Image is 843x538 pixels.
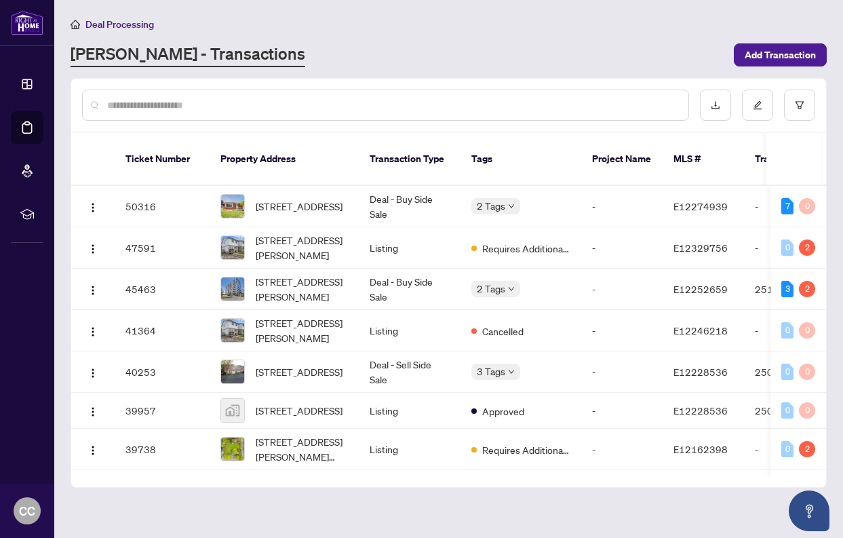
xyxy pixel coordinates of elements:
th: Property Address [210,133,359,186]
td: Listing [359,227,460,269]
td: - [581,393,663,429]
span: down [508,368,515,375]
span: [STREET_ADDRESS] [256,403,342,418]
a: [PERSON_NAME] - Transactions [71,43,305,67]
td: 50316 [115,186,210,227]
td: Deal - Buy Side Sale [359,269,460,310]
td: - [581,227,663,269]
span: E12228536 [673,366,728,378]
span: down [508,203,515,210]
img: Logo [87,202,98,213]
img: Logo [87,244,98,254]
th: Project Name [581,133,663,186]
div: 2 [799,239,815,256]
img: thumbnail-img [221,360,244,383]
span: Approved [482,404,524,419]
td: Deal - Sell Side Sale [359,351,460,393]
div: 0 [799,322,815,339]
span: CC [19,501,35,520]
td: 2508858 [744,351,839,393]
button: Add Transaction [734,43,827,66]
img: Logo [87,285,98,296]
button: Logo [82,400,104,421]
div: 0 [781,402,793,419]
td: 2508858 [744,393,839,429]
img: thumbnail-img [221,399,244,422]
td: Listing [359,310,460,351]
button: edit [742,90,773,121]
td: - [581,186,663,227]
div: 2 [799,281,815,297]
span: Requires Additional Docs [482,442,570,457]
th: Tags [460,133,581,186]
button: Logo [82,361,104,383]
span: download [711,100,720,110]
button: Logo [82,278,104,300]
div: 3 [781,281,793,297]
img: Logo [87,368,98,379]
button: Open asap [789,491,829,531]
img: logo [11,10,43,35]
img: Logo [87,406,98,417]
td: - [744,310,839,351]
div: 0 [781,364,793,380]
img: thumbnail-img [221,438,244,461]
span: 3 Tags [477,364,505,379]
button: Logo [82,320,104,341]
th: MLS # [663,133,744,186]
button: Logo [82,237,104,258]
span: E12329756 [673,242,728,254]
td: - [744,429,839,470]
div: 0 [781,441,793,457]
div: 0 [799,364,815,380]
div: 2 [799,441,815,457]
td: 41364 [115,310,210,351]
td: 47591 [115,227,210,269]
span: Requires Additional Docs [482,241,570,256]
th: Ticket Number [115,133,210,186]
img: Logo [87,326,98,337]
td: - [581,429,663,470]
button: Logo [82,195,104,217]
span: [STREET_ADDRESS][PERSON_NAME][PERSON_NAME] [256,434,348,464]
div: 7 [781,198,793,214]
span: 2 Tags [477,198,505,214]
span: E12162398 [673,443,728,455]
td: - [744,227,839,269]
td: Listing [359,393,460,429]
div: 0 [781,322,793,339]
span: Cancelled [482,324,524,339]
img: Logo [87,445,98,456]
div: 0 [799,198,815,214]
span: filter [795,100,804,110]
td: 40253 [115,351,210,393]
span: E12252659 [673,283,728,295]
span: [STREET_ADDRESS][PERSON_NAME] [256,315,348,345]
button: Logo [82,438,104,460]
div: 0 [799,402,815,419]
td: Listing [359,429,460,470]
img: thumbnail-img [221,319,244,342]
span: E12228536 [673,404,728,417]
span: E12246218 [673,324,728,337]
span: Deal Processing [85,18,154,31]
span: E12274939 [673,200,728,212]
span: [STREET_ADDRESS][PERSON_NAME] [256,274,348,304]
div: 0 [781,239,793,256]
img: thumbnail-img [221,277,244,301]
button: filter [784,90,815,121]
span: 2 Tags [477,281,505,296]
td: - [581,269,663,310]
th: Trade Number [744,133,839,186]
span: down [508,286,515,292]
td: Deal - Buy Side Sale [359,186,460,227]
span: [STREET_ADDRESS][PERSON_NAME] [256,233,348,263]
button: download [700,90,731,121]
td: 39957 [115,393,210,429]
th: Transaction Type [359,133,460,186]
td: 2511506 [744,269,839,310]
td: 45463 [115,269,210,310]
span: edit [753,100,762,110]
img: thumbnail-img [221,236,244,259]
td: - [581,351,663,393]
